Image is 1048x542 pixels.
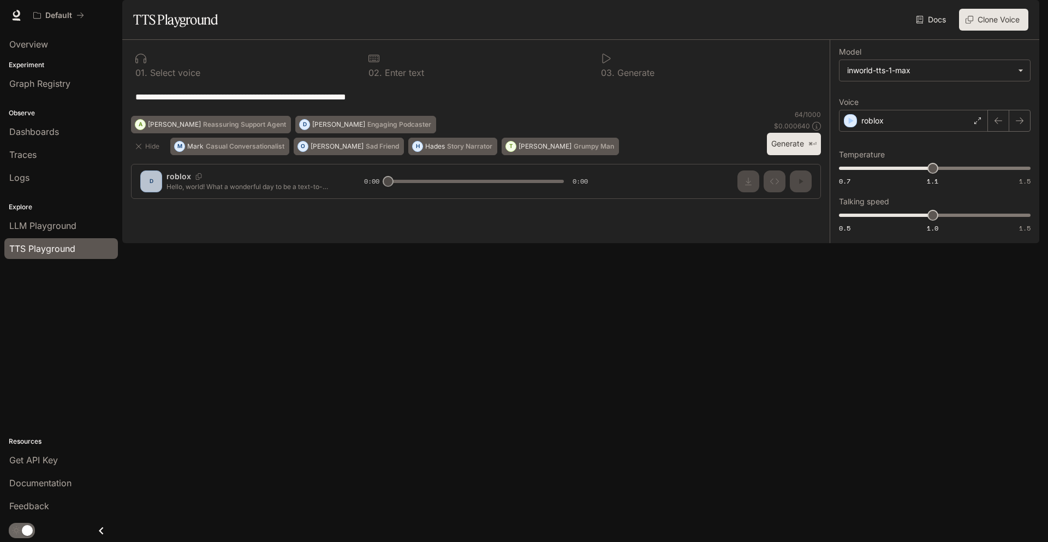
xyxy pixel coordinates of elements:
p: Sad Friend [366,143,399,150]
div: inworld-tts-1-max [839,60,1030,81]
p: 64 / 1000 [795,110,821,119]
span: 0.5 [839,223,850,233]
p: 0 3 . [601,68,615,77]
p: ⌘⏎ [808,141,817,148]
div: O [298,138,308,155]
p: 0 2 . [368,68,382,77]
p: Generate [615,68,654,77]
span: 1.5 [1019,176,1031,186]
p: Reassuring Support Agent [203,121,286,128]
p: Enter text [382,68,424,77]
p: $ 0.000640 [774,121,810,131]
p: Mark [187,143,204,150]
span: 1.0 [927,223,938,233]
button: All workspaces [28,4,89,26]
p: Model [839,48,861,56]
p: Default [45,11,72,20]
p: [PERSON_NAME] [312,121,365,128]
span: 1.5 [1019,223,1031,233]
div: H [413,138,422,155]
p: Engaging Podcaster [367,121,431,128]
p: Voice [839,98,859,106]
p: [PERSON_NAME] [148,121,201,128]
p: Story Narrator [447,143,492,150]
span: 1.1 [927,176,938,186]
button: MMarkCasual Conversationalist [170,138,289,155]
h1: TTS Playground [133,9,218,31]
div: inworld-tts-1-max [847,65,1013,76]
button: HHadesStory Narrator [408,138,497,155]
p: [PERSON_NAME] [519,143,571,150]
div: D [300,116,309,133]
p: Grumpy Man [574,143,614,150]
button: Clone Voice [959,9,1028,31]
span: 0.7 [839,176,850,186]
div: A [135,116,145,133]
p: Temperature [839,151,885,158]
button: A[PERSON_NAME]Reassuring Support Agent [131,116,291,133]
a: Docs [914,9,950,31]
button: Hide [131,138,166,155]
button: D[PERSON_NAME]Engaging Podcaster [295,116,436,133]
p: Casual Conversationalist [206,143,284,150]
div: T [506,138,516,155]
p: Hades [425,143,445,150]
p: 0 1 . [135,68,147,77]
div: M [175,138,184,155]
p: Talking speed [839,198,889,205]
p: Select voice [147,68,200,77]
p: roblox [861,115,884,126]
button: Generate⌘⏎ [767,133,821,155]
button: O[PERSON_NAME]Sad Friend [294,138,404,155]
button: T[PERSON_NAME]Grumpy Man [502,138,619,155]
p: [PERSON_NAME] [311,143,364,150]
